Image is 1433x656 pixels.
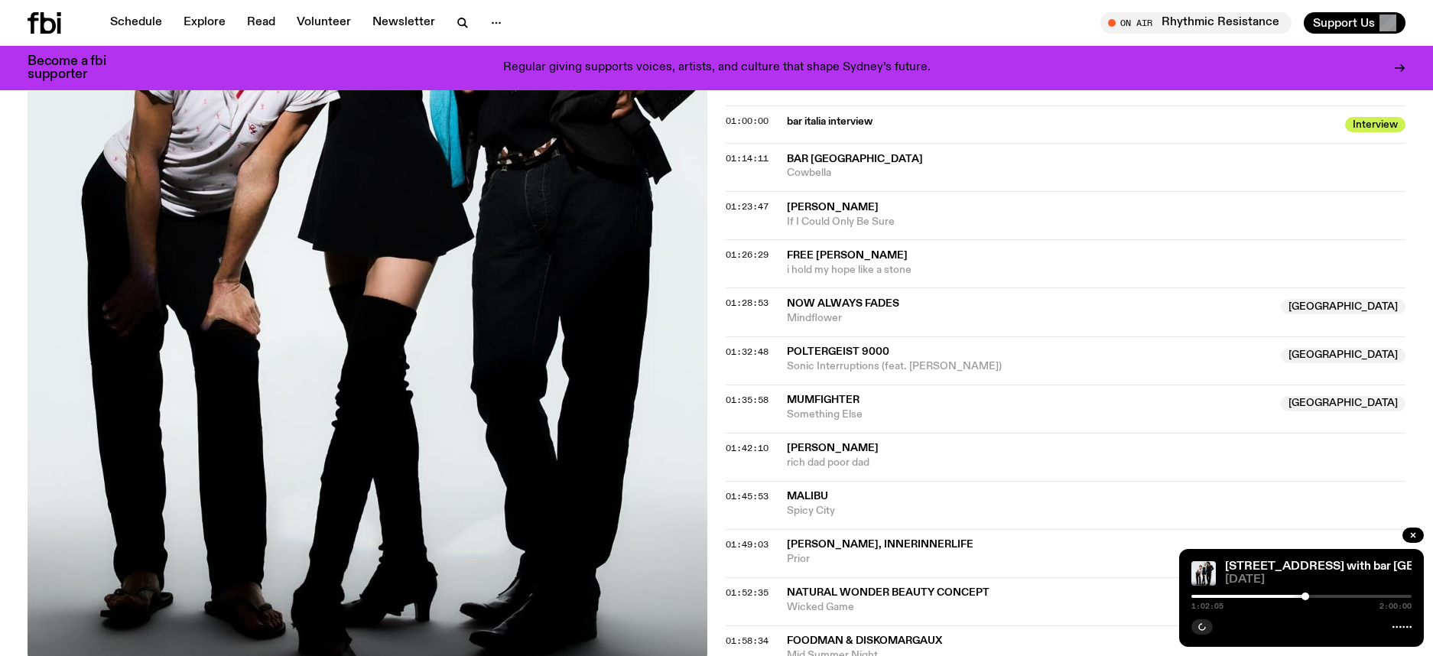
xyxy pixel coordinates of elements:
[726,203,768,211] button: 01:23:47
[787,346,889,357] span: POLTERGEIST 9000
[1379,602,1412,610] span: 2:00:00
[1225,574,1412,586] span: [DATE]
[101,12,171,34] a: Schedule
[28,55,125,81] h3: Become a fbi supporter
[787,166,1405,180] span: Cowbella
[1100,12,1292,34] button: On AirRhythmic Resistance
[726,115,768,127] span: 01:00:00
[787,491,828,502] span: Malibu
[726,444,768,453] button: 01:42:10
[726,154,768,163] button: 01:14:11
[726,541,768,549] button: 01:49:03
[503,61,931,75] p: Regular giving supports voices, artists, and culture that shape Sydney’s future.
[787,311,1272,326] span: Mindflower
[1281,299,1405,314] span: [GEOGRAPHIC_DATA]
[787,154,923,164] span: bar [GEOGRAPHIC_DATA]
[288,12,360,34] a: Volunteer
[726,442,768,454] span: 01:42:10
[726,492,768,501] button: 01:45:53
[238,12,284,34] a: Read
[787,263,1405,278] span: i hold my hope like a stone
[1345,117,1405,132] span: Interview
[726,637,768,645] button: 01:58:34
[726,346,768,358] span: 01:32:48
[174,12,235,34] a: Explore
[787,215,1405,229] span: If I Could Only Be Sure
[726,394,768,406] span: 01:35:58
[726,635,768,647] span: 01:58:34
[787,395,859,405] span: mumfighter
[787,600,1405,615] span: Wicked Game
[787,456,1405,470] span: rich dad poor dad
[726,348,768,356] button: 01:32:48
[787,298,899,309] span: Now Always Fades
[726,297,768,309] span: 01:28:53
[1191,602,1223,610] span: 1:02:05
[1304,12,1405,34] button: Support Us
[726,248,768,261] span: 01:26:29
[787,443,879,453] span: [PERSON_NAME]
[726,490,768,502] span: 01:45:53
[787,552,1405,567] span: Prior
[787,250,908,261] span: FREE [PERSON_NAME]
[787,504,1405,518] span: Spicy City
[726,538,768,550] span: 01:49:03
[726,200,768,213] span: 01:23:47
[787,539,973,550] span: [PERSON_NAME], innerinnerlife
[726,251,768,259] button: 01:26:29
[726,152,768,164] span: 01:14:11
[1281,348,1405,363] span: [GEOGRAPHIC_DATA]
[726,586,768,599] span: 01:52:35
[726,299,768,307] button: 01:28:53
[787,408,1272,422] span: Something Else
[1281,396,1405,411] span: [GEOGRAPHIC_DATA]
[787,635,942,646] span: Foodman & Diskomargaux
[787,587,989,598] span: natural wonder beauty concept
[726,117,768,125] button: 01:00:00
[787,359,1272,374] span: Sonic Interruptions (feat. [PERSON_NAME])
[726,589,768,597] button: 01:52:35
[787,202,879,213] span: [PERSON_NAME]
[1313,16,1375,30] span: Support Us
[363,12,444,34] a: Newsletter
[787,115,1336,129] span: bar italia interview
[726,396,768,404] button: 01:35:58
